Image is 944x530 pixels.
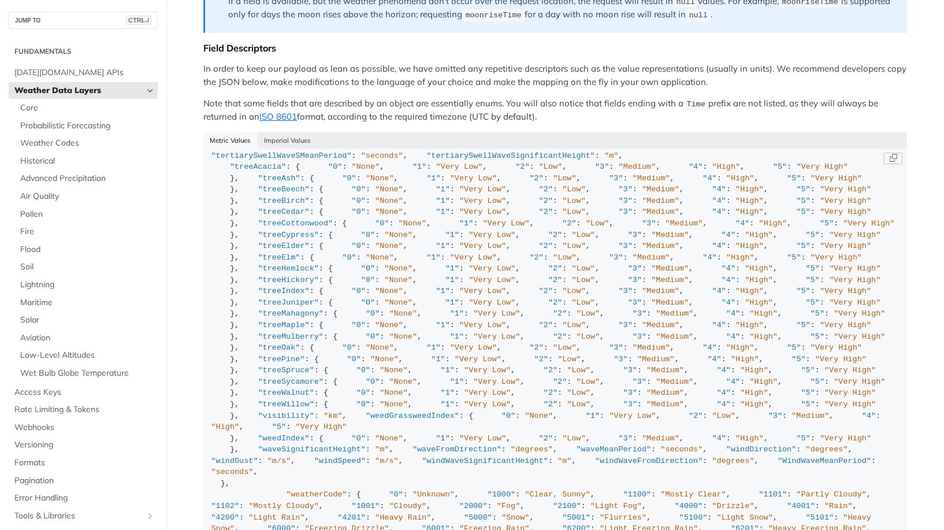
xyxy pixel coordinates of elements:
[735,287,764,295] span: "High"
[577,309,600,318] span: "Low"
[459,197,506,205] span: "Very Low"
[811,332,824,341] span: "5"
[370,355,399,364] span: "None"
[735,242,764,250] span: "High"
[539,162,563,171] span: "Low"
[459,321,506,329] span: "Very Low"
[745,264,773,273] span: "High"
[375,185,403,194] span: "None"
[618,321,632,329] span: "3"
[14,276,158,294] a: Lightning
[203,62,907,88] p: In order to keep our payload as lean as possible, we have omitted any repetitive descriptors such...
[806,231,820,239] span: "5"
[450,332,464,341] span: "1"
[258,332,324,341] span: "treeMulberry"
[203,97,907,124] p: Note that some fields that are described by an object are essentially enums. You will also notice...
[829,298,880,307] span: "Very High"
[352,287,366,295] span: "0"
[609,253,623,262] span: "3"
[14,85,143,97] span: Weather Data Layers
[14,258,158,276] a: Soil
[342,343,356,352] span: "0"
[465,11,521,20] span: moonriseTime
[642,207,679,216] span: "Medium"
[445,264,459,273] span: "1"
[455,355,501,364] span: "Very Low"
[689,11,707,20] span: null
[352,242,366,250] span: "0"
[384,298,412,307] span: "None"
[375,207,403,216] span: "None"
[258,355,305,364] span: "treePine"
[703,253,716,262] span: "4"
[722,231,735,239] span: "4"
[473,309,520,318] span: "Very Low"
[618,242,632,250] span: "3"
[628,264,642,273] span: "3"
[642,321,679,329] span: "Medium"
[450,309,464,318] span: "1"
[450,174,497,183] span: "Very Low"
[577,332,600,341] span: "Low"
[562,185,586,194] span: "Low"
[820,287,871,295] span: "Very High"
[571,298,595,307] span: "Low"
[14,170,158,187] a: Advanced Precipitation
[399,219,427,228] span: "None"
[735,207,764,216] span: "High"
[745,298,773,307] span: "High"
[230,162,286,171] span: "treeAcacia"
[258,298,319,307] span: "treeJuniper"
[642,197,679,205] span: "Medium"
[539,287,553,295] span: "2"
[530,253,544,262] span: "2"
[749,309,778,318] span: "High"
[553,174,577,183] span: "Low"
[651,298,689,307] span: "Medium"
[375,242,403,250] span: "None"
[712,321,726,329] span: "4"
[375,287,403,295] span: "None"
[796,207,810,216] span: "5"
[534,355,548,364] span: "2"
[258,276,319,284] span: "treeHickory"
[20,297,155,309] span: Maritime
[811,343,862,352] span: "Very High"
[539,321,553,329] span: "2"
[20,314,155,326] span: Solar
[342,253,356,262] span: "0"
[14,294,158,312] a: Maritime
[796,321,810,329] span: "5"
[820,219,834,228] span: "5"
[436,162,482,171] span: "Very Low"
[20,261,155,273] span: Soil
[712,207,726,216] span: "4"
[389,309,417,318] span: "None"
[726,253,755,262] span: "High"
[361,264,375,273] span: "0"
[258,207,310,216] span: "treeCedar"
[9,46,158,57] h2: Fundamentals
[745,276,773,284] span: "High"
[633,332,646,341] span: "3"
[14,457,155,469] span: Formats
[436,287,449,295] span: "1"
[796,162,848,171] span: "Very High"
[595,162,609,171] span: "3"
[712,162,741,171] span: "High"
[436,242,449,250] span: "1"
[735,197,764,205] span: "High"
[656,332,693,341] span: "Medium"
[811,309,824,318] span: "5"
[562,197,586,205] span: "Low"
[571,264,595,273] span: "Low"
[258,174,300,183] span: "treeAsh"
[469,231,515,239] span: "Very Low"
[796,287,810,295] span: "5"
[436,185,449,194] span: "1"
[352,207,366,216] span: "0"
[436,207,449,216] span: "1"
[347,355,360,364] span: "0"
[9,472,158,490] a: Pagination
[20,244,155,255] span: Flood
